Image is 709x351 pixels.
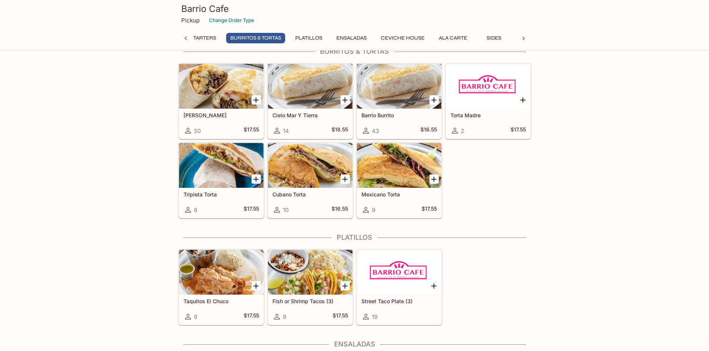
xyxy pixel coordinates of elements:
[377,33,429,43] button: Ceviche House
[252,174,261,184] button: Add Tripleta Torta
[179,143,263,188] div: Tripleta Torta
[206,15,258,26] button: Change Order Type
[511,126,526,135] h5: $17.55
[179,64,263,109] div: Cali Burrito
[268,143,352,188] div: Cubano Torta
[461,127,464,134] span: 2
[332,33,371,43] button: Ensaladas
[361,191,437,198] h5: Mexicano Torta
[186,33,220,43] button: Starters
[283,127,289,134] span: 14
[357,143,442,218] a: Mexicano Torta9$17.55
[181,17,200,24] p: Pickup
[178,47,531,56] h4: Burritos & Tortas
[429,174,439,184] button: Add Mexicano Torta
[518,95,528,105] button: Add Torta Madre
[244,126,259,135] h5: $17.55
[226,33,285,43] button: Burritos & Tortas
[357,143,441,188] div: Mexicano Torta
[244,312,259,321] h5: $17.55
[333,312,348,321] h5: $17.55
[477,33,511,43] button: Sides
[268,249,353,325] a: Fish or Shrimp Tacos (3)8$17.55
[291,33,326,43] button: Platillos
[357,63,442,139] a: Barrio Burrito43$16.55
[252,281,261,291] button: Add Taquitos El Chuco
[179,249,264,325] a: Taquitos El Chuco6$17.55
[179,143,264,218] a: Tripleta Torta6$17.55
[194,206,197,214] span: 6
[332,205,348,214] h5: $16.55
[184,298,259,304] h5: Taquitos El Chuco
[283,313,286,320] span: 8
[446,64,530,109] div: Torta Madre
[340,174,350,184] button: Add Cubano Torta
[372,313,377,320] span: 19
[178,340,531,348] h4: Ensaladas
[181,3,528,15] h3: Barrio Cafe
[372,206,375,214] span: 9
[340,95,350,105] button: Add Cielo Mar Y Tierra
[372,127,379,134] span: 43
[272,191,348,198] h5: Cubano Torta
[179,63,264,139] a: [PERSON_NAME]50$17.55
[268,250,352,295] div: Fish or Shrimp Tacos (3)
[272,112,348,118] h5: Cielo Mar Y Tierra
[429,281,439,291] button: Add Street Taco Plate (3)
[357,249,442,325] a: Street Taco Plate (3)19
[194,313,197,320] span: 6
[283,206,289,214] span: 10
[179,250,263,295] div: Taquitos El Chuco
[268,64,352,109] div: Cielo Mar Y Tierra
[178,233,531,242] h4: Platillos
[361,298,437,304] h5: Street Taco Plate (3)
[357,250,441,295] div: Street Taco Plate (3)
[268,63,353,139] a: Cielo Mar Y Tierra14$18.55
[272,298,348,304] h5: Fish or Shrimp Tacos (3)
[361,112,437,118] h5: Barrio Burrito
[340,281,350,291] button: Add Fish or Shrimp Tacos (3)
[194,127,201,134] span: 50
[429,95,439,105] button: Add Barrio Burrito
[244,205,259,214] h5: $17.55
[184,112,259,118] h5: [PERSON_NAME]
[435,33,471,43] button: Ala Carte
[450,112,526,118] h5: Torta Madre
[332,126,348,135] h5: $18.55
[268,143,353,218] a: Cubano Torta10$16.55
[252,95,261,105] button: Add Cali Burrito
[446,63,531,139] a: Torta Madre2$17.55
[184,191,259,198] h5: Tripleta Torta
[357,64,441,109] div: Barrio Burrito
[420,126,437,135] h5: $16.55
[422,205,437,214] h5: $17.55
